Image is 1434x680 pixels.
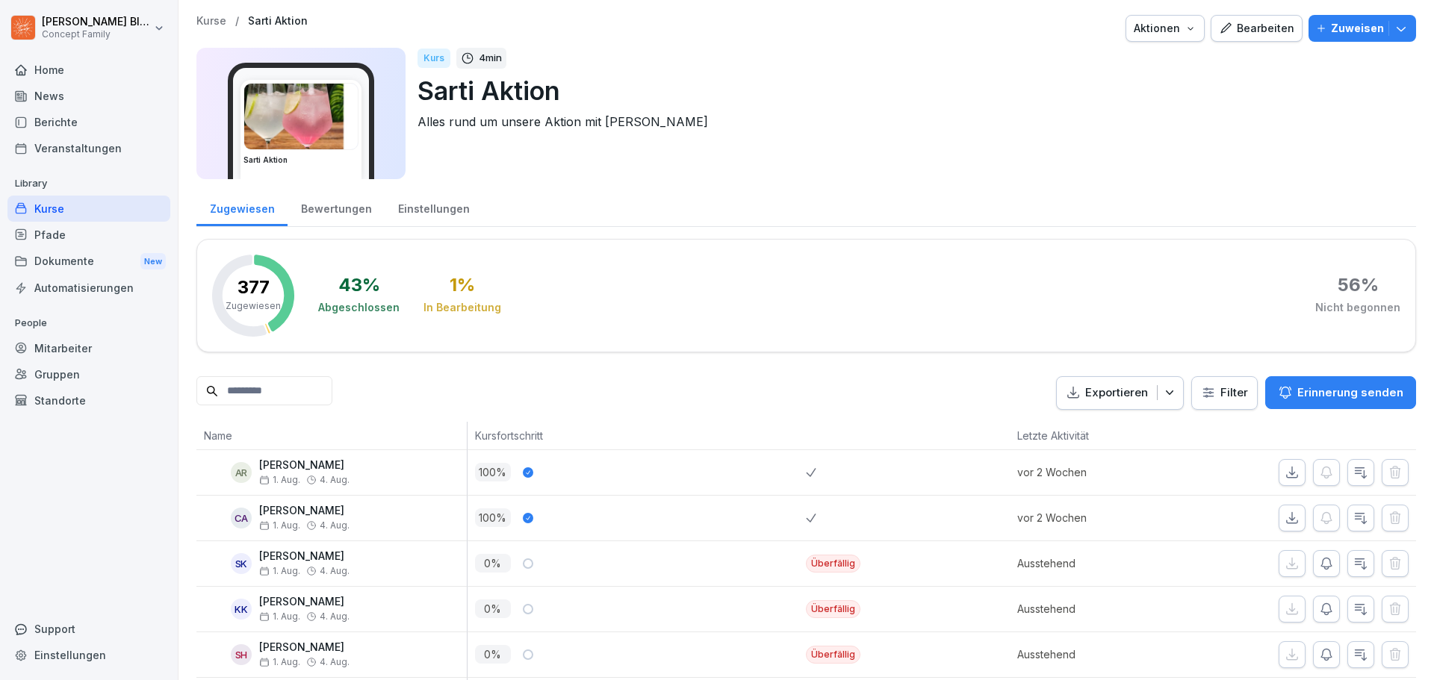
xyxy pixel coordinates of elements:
p: Ausstehend [1017,555,1179,571]
p: Exportieren [1085,384,1148,402]
a: Kurse [196,15,226,28]
div: Support [7,616,170,642]
img: q0q559oa0uxor67ynhkb83qw.png [244,84,358,149]
div: SK [231,553,252,574]
div: KK [231,599,252,620]
a: Automatisierungen [7,275,170,301]
p: 0 % [475,599,511,618]
span: 1. Aug. [259,611,300,622]
p: Erinnerung senden [1297,384,1403,401]
span: 1. Aug. [259,475,300,485]
p: 100 % [475,508,511,527]
p: Name [204,428,459,443]
div: 56 % [1338,276,1379,294]
a: Sarti Aktion [248,15,308,28]
p: Zugewiesen [226,299,281,313]
a: Berichte [7,109,170,135]
div: In Bearbeitung [423,300,501,315]
a: Mitarbeiter [7,335,170,361]
a: Einstellungen [385,188,482,226]
p: [PERSON_NAME] [259,459,350,472]
a: Home [7,57,170,83]
a: Einstellungen [7,642,170,668]
p: 377 [238,278,270,296]
span: 4. Aug. [320,520,350,531]
p: Concept Family [42,29,151,40]
span: 1. Aug. [259,566,300,576]
div: AR [231,462,252,483]
h3: Sarti Aktion [243,155,358,166]
button: Aktionen [1126,15,1205,42]
p: Ausstehend [1017,646,1179,662]
div: Überfällig [806,600,860,618]
div: Überfällig [806,646,860,664]
button: Filter [1192,377,1257,409]
div: New [140,253,166,270]
div: Veranstaltungen [7,135,170,161]
a: DokumenteNew [7,248,170,275]
p: Ausstehend [1017,601,1179,617]
p: [PERSON_NAME] [259,641,350,654]
div: Überfällig [806,555,860,573]
p: [PERSON_NAME] [259,550,350,563]
p: Zuweisen [1331,20,1384,37]
div: Kurs [418,49,450,68]
button: Erinnerung senden [1265,376,1416,409]
div: Bearbeiten [1219,20,1294,37]
a: Bewertungen [288,188,385,226]
span: 4. Aug. [320,611,350,622]
div: CA [231,508,252,528]
a: Standorte [7,387,170,414]
p: 100 % [475,463,511,481]
div: Filter [1201,385,1248,400]
div: Dokumente [7,248,170,275]
span: 4. Aug. [320,657,350,667]
p: Library [7,172,170,196]
button: Bearbeiten [1211,15,1303,42]
div: 1 % [450,276,475,294]
p: 0 % [475,554,511,573]
button: Exportieren [1056,376,1184,410]
a: Pfade [7,222,170,248]
div: Aktionen [1134,20,1196,37]
div: Nicht begonnen [1315,300,1400,315]
a: News [7,83,170,109]
span: 4. Aug. [320,475,350,485]
span: 1. Aug. [259,520,300,531]
p: vor 2 Wochen [1017,464,1179,480]
p: Sarti Aktion [418,72,1404,110]
div: 43 % [338,276,380,294]
div: SH [231,644,252,665]
p: 4 min [479,51,502,66]
p: People [7,311,170,335]
a: Kurse [7,196,170,222]
p: Letzte Aktivität [1017,428,1172,443]
p: / [235,15,239,28]
span: 1. Aug. [259,657,300,667]
span: 4. Aug. [320,566,350,576]
p: vor 2 Wochen [1017,510,1179,525]
p: Alles rund um unsere Aktion mit [PERSON_NAME] [418,113,1404,131]
p: Kursfortschritt [475,428,799,443]
a: Zugewiesen [196,188,288,226]
button: Zuweisen [1309,15,1416,42]
a: Gruppen [7,361,170,387]
p: [PERSON_NAME] Blaschke [42,16,151,28]
p: [PERSON_NAME] [259,505,350,517]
